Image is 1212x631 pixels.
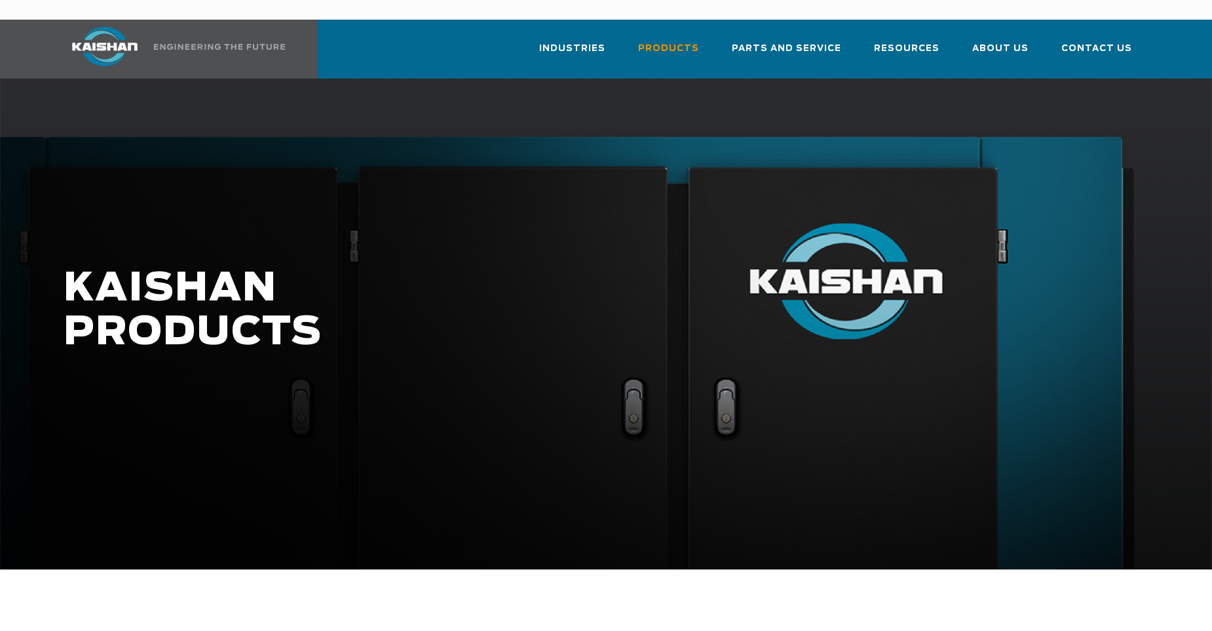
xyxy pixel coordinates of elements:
span: About Us [972,41,1029,56]
span: Industries [539,41,605,56]
a: Contact Us [1061,31,1132,76]
a: Resources [874,31,939,76]
a: Parts and Service [732,31,841,76]
a: Industries [539,31,605,76]
a: Kaishan USA [56,20,288,79]
a: Products [638,31,699,76]
span: Resources [874,41,939,56]
span: Contact Us [1061,41,1132,56]
span: Parts and Service [732,41,841,56]
a: About Us [972,31,1029,76]
span: Products [638,41,699,56]
img: Engineering the future [154,44,285,50]
h1: KAISHAN PRODUCTS [64,267,965,355]
img: kaishan logo [56,27,154,66]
